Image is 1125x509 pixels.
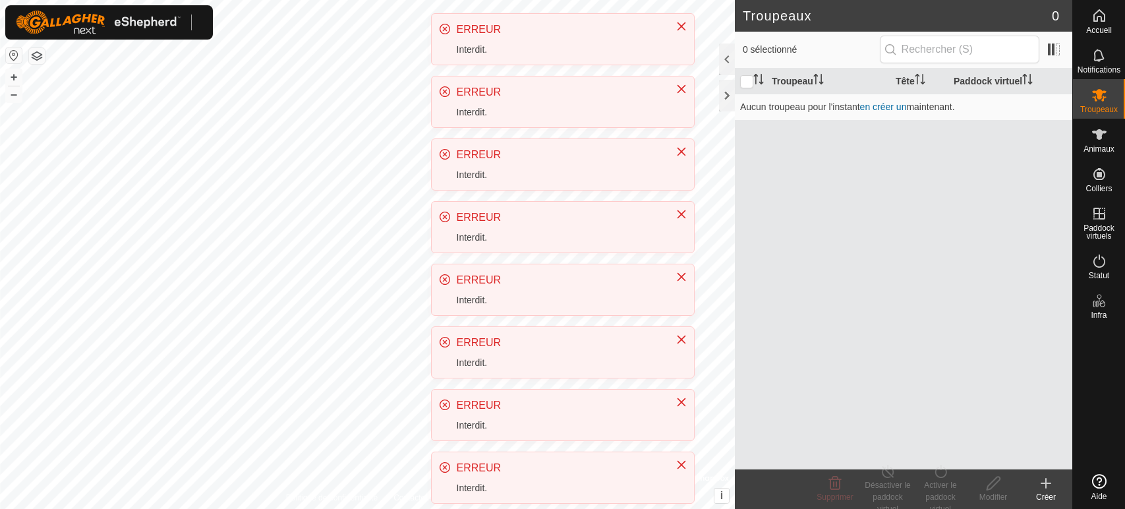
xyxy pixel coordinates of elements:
td: Aucun troupeau pour l'instant maintenant. [735,94,1072,120]
h2: Troupeaux [743,8,1052,24]
span: Statut [1089,272,1109,280]
div: ERREUR [457,84,662,100]
span: 0 sélectionné [743,43,880,57]
button: Close [672,17,691,36]
button: + [6,69,22,85]
button: Close [672,330,691,349]
div: Interdit. [457,419,662,433]
span: Colliers [1085,185,1112,193]
button: Réinitialiser la carte [6,47,22,63]
th: Tête [890,69,948,94]
p-sorticon: Activer pour trier [753,76,764,86]
a: Aide [1073,469,1125,506]
button: Close [672,205,691,224]
div: Interdit. [457,43,662,57]
button: Close [672,456,691,474]
span: i [720,490,723,501]
div: Interdit. [457,168,662,182]
div: Créer [1020,491,1072,503]
th: Troupeau [766,69,890,94]
span: 0 [1052,6,1059,26]
span: Animaux [1083,145,1114,153]
div: Interdit. [457,105,662,119]
div: ERREUR [457,147,662,163]
div: Interdit. [457,356,662,370]
button: Close [672,142,691,161]
th: Paddock virtuel [948,69,1072,94]
p-sorticon: Activer pour trier [915,76,925,86]
div: ERREUR [457,210,662,225]
div: ERREUR [457,272,662,288]
div: ERREUR [457,460,662,476]
span: Aide [1091,493,1107,500]
a: Politique de confidentialité [286,492,378,504]
span: Paddock virtuels [1076,224,1122,240]
button: Couches de carte [29,48,45,64]
button: i [714,489,729,503]
button: Close [672,268,691,286]
div: Modifier [967,491,1020,503]
div: Interdit. [457,231,662,245]
span: Notifications [1078,66,1120,74]
a: Contactez-nous [393,492,449,504]
a: en créer un [860,102,907,112]
span: Infra [1091,311,1107,319]
p-sorticon: Activer pour trier [813,76,824,86]
div: Interdit. [457,293,662,307]
button: – [6,86,22,102]
img: Logo Gallagher [16,11,181,34]
div: Interdit. [457,481,662,495]
p-sorticon: Activer pour trier [1022,76,1033,86]
span: Accueil [1086,26,1112,34]
button: Close [672,80,691,98]
div: ERREUR [457,335,662,351]
div: ERREUR [457,22,662,38]
button: Close [672,393,691,411]
span: Troupeaux [1080,105,1118,113]
span: Supprimer [817,493,853,502]
div: ERREUR [457,398,662,413]
input: Rechercher (S) [880,36,1039,63]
